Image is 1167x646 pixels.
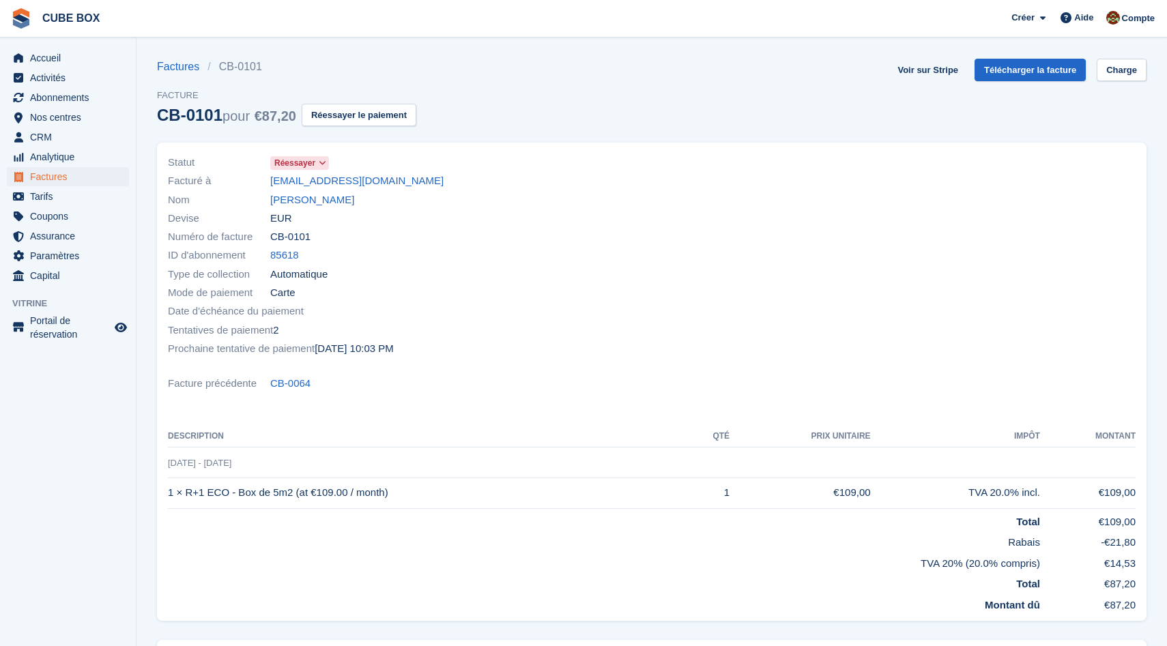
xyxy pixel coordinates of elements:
[871,485,1040,501] div: TVA 20.0% incl.
[113,319,129,336] a: Boutique d'aperçu
[168,267,270,282] span: Type de collection
[7,128,129,147] a: menu
[168,211,270,226] span: Devise
[1040,592,1136,613] td: €87,20
[157,59,207,75] a: Factures
[1040,529,1136,550] td: -€21,80
[1122,12,1155,25] span: Compte
[30,88,112,107] span: Abonnements
[1097,59,1147,81] a: Charge
[7,207,129,226] a: menu
[168,155,270,171] span: Statut
[168,323,273,338] span: Tentatives de paiement
[255,108,296,123] span: €87,20
[168,304,304,319] span: Date d'échéance du paiement
[1011,11,1035,25] span: Créer
[11,8,31,29] img: stora-icon-8386f47178a22dfd0bd8f6a31ec36ba5ce8667c1dd55bd0f319d3a0aa187defe.svg
[985,599,1040,611] strong: Montant dû
[274,157,315,169] span: Réessayer
[157,106,296,124] div: CB-0101
[315,341,394,357] time: 2025-08-13 20:03:34 UTC
[270,267,328,282] span: Automatique
[1016,578,1040,589] strong: Total
[7,314,129,341] a: menu
[273,323,278,338] span: 2
[7,88,129,107] a: menu
[975,59,1086,81] a: Télécharger la facture
[730,478,870,508] td: €109,00
[30,266,112,285] span: Capital
[1040,426,1136,447] th: Montant
[30,314,112,341] span: Portail de réservation
[168,285,270,301] span: Mode de paiement
[302,104,416,126] button: Réessayer le paiement
[30,128,112,147] span: CRM
[168,192,270,208] span: Nom
[168,426,690,447] th: Description
[7,226,129,246] a: menu
[157,89,416,102] span: Facture
[730,426,870,447] th: Prix unitaire
[168,341,315,357] span: Prochaine tentative de paiement
[690,426,730,447] th: Qté
[168,478,690,508] td: 1 × R+1 ECO - Box de 5m2 (at €109.00 / month)
[168,248,270,263] span: ID d'abonnement
[30,226,112,246] span: Assurance
[168,376,270,392] span: Facture précédente
[30,207,112,226] span: Coupons
[270,229,311,245] span: CB-0101
[270,248,299,263] a: 85618
[30,68,112,87] span: Activités
[222,108,250,123] span: pour
[270,155,329,171] a: Réessayer
[168,173,270,189] span: Facturé à
[30,108,112,127] span: Nos centres
[157,59,416,75] nav: breadcrumbs
[1016,516,1040,527] strong: Total
[12,297,136,310] span: Vitrine
[1040,571,1136,592] td: €87,20
[30,167,112,186] span: Factures
[270,376,311,392] a: CB-0064
[690,478,730,508] td: 1
[7,147,129,166] a: menu
[30,187,112,206] span: Tarifs
[7,246,129,265] a: menu
[168,529,1040,550] td: Rabais
[1040,508,1136,529] td: €109,00
[7,108,129,127] a: menu
[37,7,105,29] a: CUBE BOX
[168,458,231,468] span: [DATE] - [DATE]
[7,167,129,186] a: menu
[1040,478,1136,508] td: €109,00
[168,229,270,245] span: Numéro de facture
[30,246,112,265] span: Paramètres
[7,266,129,285] a: menu
[270,192,354,208] a: [PERSON_NAME]
[270,173,444,189] a: [EMAIL_ADDRESS][DOMAIN_NAME]
[30,48,112,68] span: Accueil
[168,550,1040,572] td: TVA 20% (20.0% compris)
[892,59,964,81] a: Voir sur Stripe
[7,48,129,68] a: menu
[1074,11,1093,25] span: Aide
[30,147,112,166] span: Analytique
[270,285,296,301] span: Carte
[7,187,129,206] a: menu
[1040,550,1136,572] td: €14,53
[1106,11,1120,25] img: alex soubira
[871,426,1040,447] th: Impôt
[7,68,129,87] a: menu
[270,211,292,226] span: EUR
